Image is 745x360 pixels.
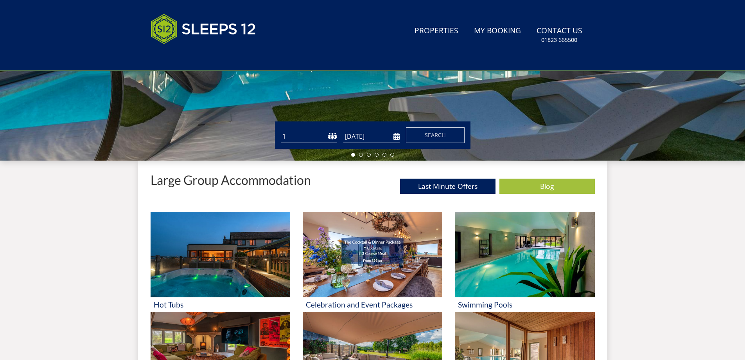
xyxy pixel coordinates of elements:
[343,130,400,143] input: Arrival Date
[471,22,524,40] a: My Booking
[151,9,256,49] img: Sleeps 12
[406,127,465,143] button: Search
[151,173,311,187] p: Large Group Accommodation
[154,300,287,309] h3: Hot Tubs
[303,212,442,297] img: 'Celebration and Event Packages' - Large Group Accommodation Holiday Ideas
[147,53,229,60] iframe: Customer reviews powered by Trustpilot
[151,212,290,312] a: 'Hot Tubs' - Large Group Accommodation Holiday Ideas Hot Tubs
[151,212,290,297] img: 'Hot Tubs' - Large Group Accommodation Holiday Ideas
[533,22,585,48] a: Contact Us01823 665500
[499,179,595,194] a: Blog
[541,36,577,44] small: 01823 665500
[458,300,591,309] h3: Swimming Pools
[455,212,594,297] img: 'Swimming Pools' - Large Group Accommodation Holiday Ideas
[455,212,594,312] a: 'Swimming Pools' - Large Group Accommodation Holiday Ideas Swimming Pools
[303,212,442,312] a: 'Celebration and Event Packages' - Large Group Accommodation Holiday Ideas Celebration and Event ...
[400,179,495,194] a: Last Minute Offers
[411,22,461,40] a: Properties
[425,131,446,139] span: Search
[306,300,439,309] h3: Celebration and Event Packages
